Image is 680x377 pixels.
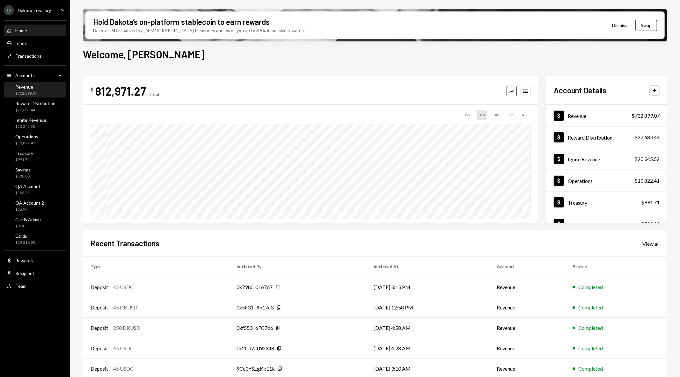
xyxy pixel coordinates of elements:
[113,324,140,332] div: 250 DKUSD
[113,365,134,373] div: 45 USDC
[634,134,660,141] div: $27,683.44
[634,155,660,163] div: $20,345.52
[366,257,489,277] th: Initiated At
[4,25,66,36] a: Home
[15,53,41,59] div: Transactions
[506,110,515,120] div: 1Y
[578,344,603,352] div: Completed
[491,110,502,120] div: 3M
[4,99,66,114] a: Reward Distribution$27,683.44
[229,257,366,277] th: Initiated By
[113,344,134,352] div: 45 USDC
[568,178,593,184] div: Operations
[91,344,108,352] div: Deposit
[4,37,66,49] a: Inbox
[546,105,667,126] a: Revenue$722,899.07
[237,324,273,332] div: 0xf550...6FC7d6
[546,192,667,213] a: Treasury$991.71
[15,207,44,212] div: $25.97
[489,318,565,338] td: Revenue
[15,223,41,229] div: $0.00
[578,304,603,311] div: Completed
[15,283,26,289] div: Team
[546,170,667,191] a: Operations$10,822.41
[15,167,31,172] div: Savings
[91,86,94,93] div: $
[4,280,66,292] a: Team
[15,271,37,276] div: Recipients
[18,8,51,13] div: Dakota Treasury
[568,221,584,227] div: Savings
[113,283,134,291] div: 45 USDC
[15,84,37,90] div: Revenue
[632,112,660,120] div: $722,899.07
[366,338,489,359] td: [DATE] 4:28 AM
[15,233,35,239] div: Cards
[91,304,108,311] div: Deposit
[15,134,38,139] div: Operations
[489,277,565,297] td: Revenue
[15,258,33,263] div: Rewards
[15,150,33,156] div: Treasury
[15,174,31,179] div: $500.00
[83,257,229,277] th: Type
[366,277,489,297] td: [DATE] 3:13 PM
[4,132,66,147] a: Operations$10,822.41
[4,255,66,266] a: Rewards
[15,91,37,96] div: $722,899.07
[4,115,66,131] a: Ignite Revenue$20,345.52
[641,199,660,206] div: $991.71
[578,283,603,291] div: Completed
[4,267,66,279] a: Recipients
[83,48,205,61] h1: Welcome, [PERSON_NAME]
[642,240,660,247] a: View all
[568,134,612,141] div: Reward Distribution
[15,107,55,113] div: $27,683.44
[91,324,108,332] div: Deposit
[4,182,66,197] a: QA Account$186.25
[15,240,35,245] div: $29,516.90
[91,365,108,373] div: Deposit
[15,141,38,146] div: $10,822.41
[15,117,46,123] div: Ignite Revenue
[366,318,489,338] td: [DATE] 4:58 AM
[578,365,603,373] div: Completed
[641,220,660,228] div: $500.00
[462,110,473,120] div: 1W
[4,149,66,164] a: Treasury$991.71
[565,257,667,277] th: Status
[4,165,66,180] a: Savings$500.00
[93,17,270,27] div: Hold Dakota’s on-platform stablecoin to earn rewards
[4,215,66,230] a: Cards Admin$0.00
[4,5,14,15] div: D
[568,156,600,162] div: Ignite Revenue
[554,85,606,96] h2: Account Details
[113,304,137,311] div: 45 DKUSD
[237,304,274,311] div: 0x5F31...9b17e3
[93,27,305,34] div: Dakota USD is backed by [DEMOGRAPHIC_DATA] treasuries and earns you up to 3.5% in passive rewards.
[15,101,55,106] div: Reward Distribution
[546,213,667,235] a: Savings$500.00
[15,200,44,206] div: QA Account 2
[4,231,66,247] a: Cards$29,516.90
[15,184,40,189] div: QA Account
[477,110,487,120] div: 1M
[15,190,40,196] div: $186.25
[642,241,660,247] div: View all
[91,238,159,249] h2: Recent Transactions
[4,198,66,214] a: QA Account 2$25.97
[15,124,46,129] div: $20,345.52
[366,297,489,318] td: [DATE] 12:58 PM
[237,344,274,352] div: 0x2Cd7...092348
[546,148,667,170] a: Ignite Revenue$20,345.52
[15,40,27,46] div: Inbox
[489,257,565,277] th: Account
[4,69,66,81] a: Accounts
[237,365,275,373] div: 9Cc3YS...gKkE1k
[578,324,603,332] div: Completed
[237,283,273,291] div: 0x79f6...0167d7
[604,18,635,33] button: Dismiss
[15,73,35,78] div: Accounts
[634,177,660,185] div: $10,822.41
[91,283,108,291] div: Deposit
